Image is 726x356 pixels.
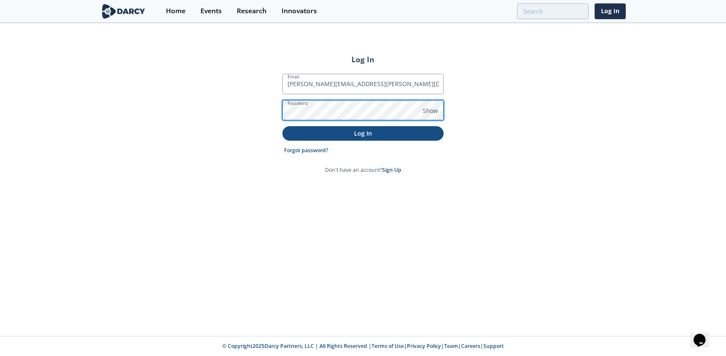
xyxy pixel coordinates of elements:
a: Terms of Use [372,342,404,350]
div: Home [166,8,186,14]
a: Careers [461,342,480,350]
label: Password [287,100,308,107]
input: Advanced Search [517,3,589,19]
label: Email [287,73,299,80]
a: Sign Up [382,166,401,174]
h2: Log In [282,54,444,65]
a: Support [483,342,504,350]
iframe: chat widget [690,322,717,347]
div: Innovators [282,8,317,14]
p: Don't have an account? [325,166,401,174]
a: Forgot password? [284,147,328,154]
button: Log In [282,126,444,140]
img: logo-wide.svg [100,4,147,19]
a: Privacy Policy [407,342,441,350]
span: Show [423,106,438,115]
p: Log In [288,129,438,138]
a: Log In [595,3,626,19]
a: Team [444,342,458,350]
div: Events [200,8,222,14]
div: Research [237,8,267,14]
p: © Copyright 2025 Darcy Partners, LLC | All Rights Reserved | | | | | [47,342,679,350]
